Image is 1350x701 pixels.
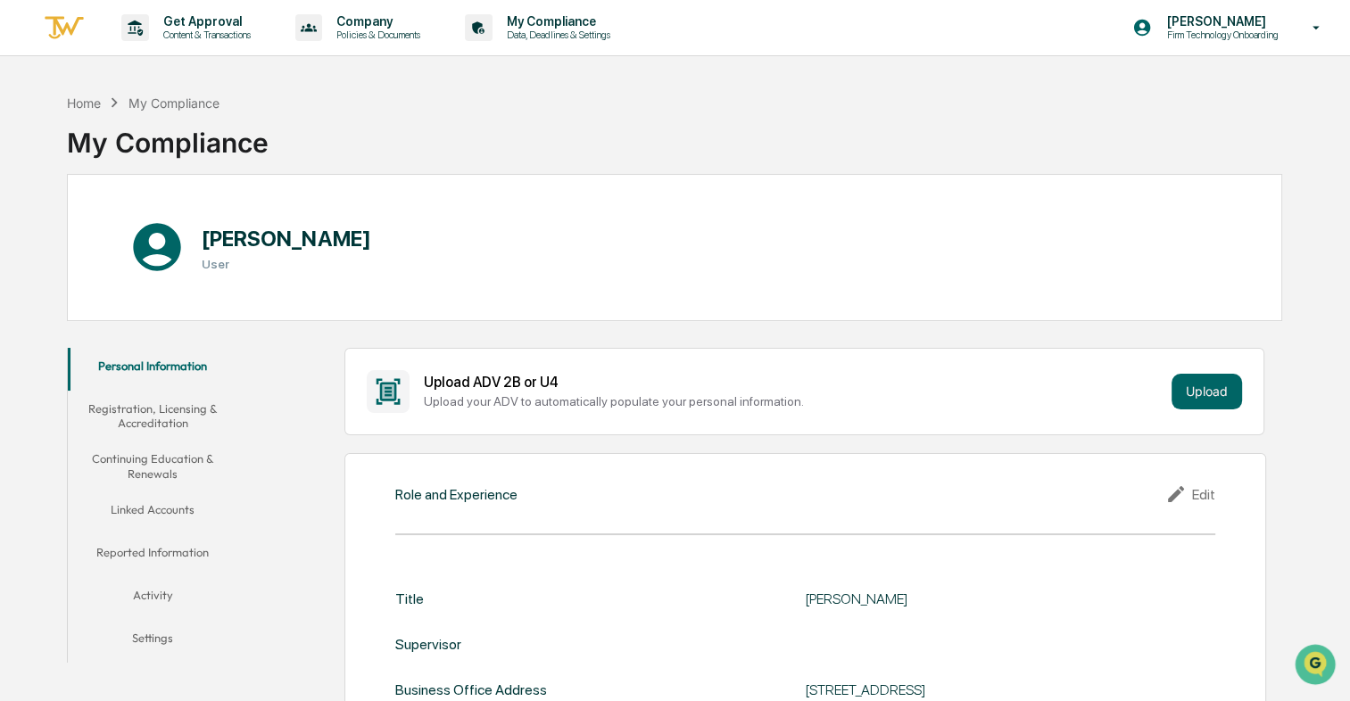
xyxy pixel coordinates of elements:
[493,14,619,29] p: My Compliance
[68,348,237,663] div: secondary tabs example
[424,394,1164,408] div: Upload your ADV to automatically populate your personal information.
[805,590,1215,607] div: [PERSON_NAME]
[18,136,50,169] img: 1746055101610-c473b297-6a78-478c-a979-82029cc54cd1
[149,29,260,41] p: Content & Transactions
[395,636,461,653] div: Supervisor
[493,29,619,41] p: Data, Deadlines & Settings
[424,374,1164,391] div: Upload ADV 2B or U4
[1172,374,1242,409] button: Upload
[67,112,269,159] div: My Compliance
[202,257,370,271] h3: User
[61,154,226,169] div: We're available if you need us!
[11,218,122,250] a: 🖐️Preclearance
[68,620,237,663] button: Settings
[322,14,429,29] p: Company
[11,252,120,284] a: 🔎Data Lookup
[18,227,32,241] div: 🖐️
[43,13,86,43] img: logo
[61,136,293,154] div: Start new chat
[67,95,101,111] div: Home
[68,491,237,534] button: Linked Accounts
[1165,483,1215,505] div: Edit
[395,590,424,607] div: Title
[18,260,32,275] div: 🔎
[128,95,219,111] div: My Compliance
[36,225,115,243] span: Preclearance
[1152,29,1287,41] p: Firm Technology Onboarding
[68,534,237,577] button: Reported Information
[805,681,1215,698] div: [STREET_ADDRESS]
[68,441,237,491] button: Continuing Education & Renewals
[68,391,237,441] button: Registration, Licensing & Accreditation
[147,225,221,243] span: Attestations
[126,301,216,316] a: Powered byPylon
[149,14,260,29] p: Get Approval
[322,29,429,41] p: Policies & Documents
[122,218,228,250] a: 🗄️Attestations
[178,302,216,316] span: Pylon
[68,348,237,391] button: Personal Information
[36,259,112,276] span: Data Lookup
[395,486,518,503] div: Role and Experience
[395,681,547,698] div: Business Office Address
[18,37,325,66] p: How can we help?
[1152,14,1287,29] p: [PERSON_NAME]
[68,577,237,620] button: Activity
[1293,642,1341,690] iframe: Open customer support
[129,227,144,241] div: 🗄️
[303,142,325,163] button: Start new chat
[202,226,370,252] h1: [PERSON_NAME]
